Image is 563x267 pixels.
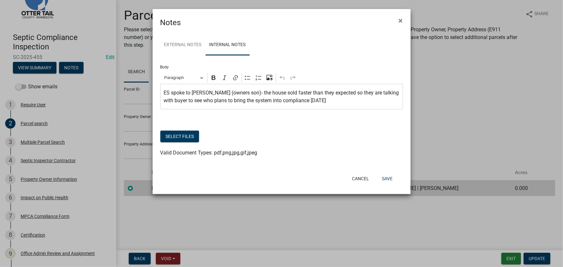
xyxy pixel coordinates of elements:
[164,74,198,82] span: Paragraph
[160,84,403,109] div: Editor editing area: main. Press Alt+0 for help.
[206,35,250,55] a: Internal Notes
[160,72,403,84] div: Editor toolbar
[160,150,257,156] span: Valid Document Types: pdf,png,jpg,gif,jpeg
[160,35,206,55] a: External Notes
[161,73,206,83] button: Paragraph, Heading
[377,173,398,184] button: Save
[160,65,169,69] label: Body
[347,173,374,184] button: Cancel
[394,12,408,30] button: Close
[399,16,403,25] span: ×
[160,131,199,142] button: Select files
[164,89,399,104] p: ES spoke to [PERSON_NAME] (owners son)- the house sold faster than they expected so they are talk...
[160,17,181,28] h4: Notes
